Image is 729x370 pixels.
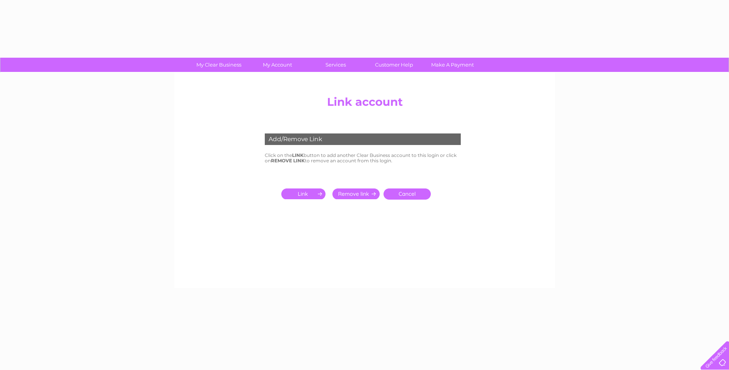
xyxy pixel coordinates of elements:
[263,151,467,165] td: Click on the button to add another Clear Business account to this login or click on to remove an ...
[332,188,380,199] input: Submit
[187,58,251,72] a: My Clear Business
[271,158,305,163] b: REMOVE LINK
[265,133,461,145] div: Add/Remove Link
[421,58,484,72] a: Make A Payment
[292,152,304,158] b: LINK
[281,188,329,199] input: Submit
[384,188,431,200] a: Cancel
[362,58,426,72] a: Customer Help
[304,58,367,72] a: Services
[246,58,309,72] a: My Account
